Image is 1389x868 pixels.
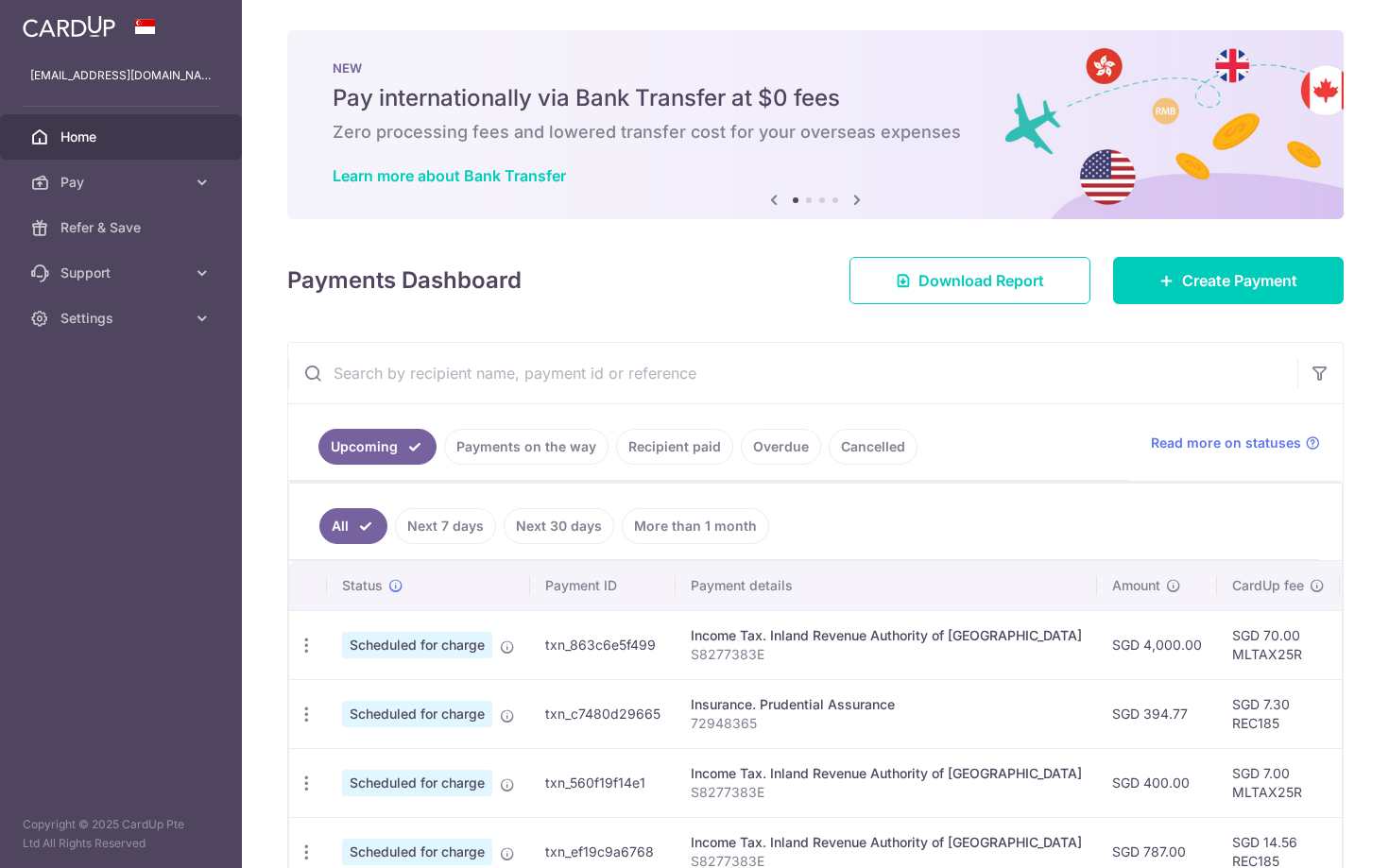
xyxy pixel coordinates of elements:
span: Support [60,264,185,282]
div: Income Tax. Inland Revenue Authority of [GEOGRAPHIC_DATA] [691,626,1082,645]
span: CardUp fee [1232,576,1304,595]
a: Payments on the way [444,429,609,465]
span: Refer & Save [60,218,185,237]
img: Bank transfer banner [287,30,1344,219]
p: S8277383E [691,645,1082,664]
a: Create Payment [1113,257,1344,304]
p: [EMAIL_ADDRESS][DOMAIN_NAME] [30,66,212,85]
a: Cancelled [829,429,917,465]
a: Learn more about Bank Transfer [333,166,566,185]
td: SGD 7.00 MLTAX25R [1217,748,1340,817]
span: Download Report [918,269,1044,292]
a: Download Report [849,257,1090,304]
h5: Pay internationally via Bank Transfer at $0 fees [333,83,1298,113]
span: Settings [60,309,185,328]
td: txn_863c6e5f499 [530,610,676,679]
span: Scheduled for charge [342,632,492,658]
a: Read more on statuses [1151,434,1320,452]
td: txn_c7480d29665 [530,679,676,748]
span: Scheduled for charge [342,701,492,727]
h4: Payments Dashboard [287,264,522,298]
a: Next 30 days [504,508,614,544]
span: Read more on statuses [1151,434,1301,452]
img: CardUp [23,15,115,38]
a: Overdue [741,429,821,465]
a: All [319,508,387,544]
th: Payment details [676,561,1097,610]
span: Home [60,128,185,146]
p: S8277383E [691,783,1082,802]
th: Payment ID [530,561,676,610]
span: Scheduled for charge [342,839,492,865]
p: 72948365 [691,714,1082,733]
div: Income Tax. Inland Revenue Authority of [GEOGRAPHIC_DATA] [691,764,1082,783]
td: SGD 7.30 REC185 [1217,679,1340,748]
span: Status [342,576,383,595]
h6: Zero processing fees and lowered transfer cost for your overseas expenses [333,121,1298,144]
p: NEW [333,60,1298,76]
a: Next 7 days [395,508,496,544]
div: Income Tax. Inland Revenue Authority of [GEOGRAPHIC_DATA] [691,833,1082,852]
div: Insurance. Prudential Assurance [691,695,1082,714]
span: Create Payment [1182,269,1297,292]
span: Pay [60,173,185,192]
a: Upcoming [318,429,437,465]
input: Search by recipient name, payment id or reference [288,343,1297,403]
td: SGD 400.00 [1097,748,1217,817]
a: Recipient paid [616,429,733,465]
span: Amount [1112,576,1160,595]
a: More than 1 month [622,508,769,544]
span: Scheduled for charge [342,770,492,796]
td: SGD 70.00 MLTAX25R [1217,610,1340,679]
td: SGD 394.77 [1097,679,1217,748]
td: SGD 4,000.00 [1097,610,1217,679]
td: txn_560f19f14e1 [530,748,676,817]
